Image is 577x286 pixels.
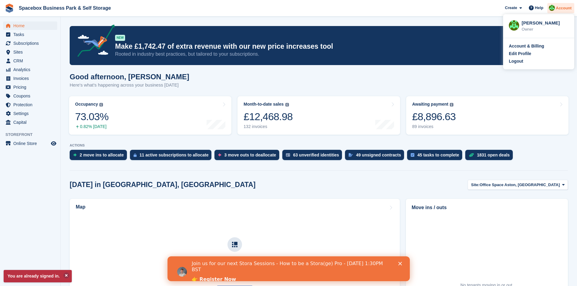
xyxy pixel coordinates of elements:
span: Account [556,5,572,11]
img: stora-icon-8386f47178a22dfd0bd8f6a31ec36ba5ce8667c1dd55bd0f319d3a0aa187defe.svg [5,4,14,13]
span: Settings [13,109,50,118]
div: 73.03% [75,110,108,123]
img: active_subscription_to_allocate_icon-d502201f5373d7db506a760aba3b589e785aa758c864c3986d89f69b8ff3... [134,153,137,157]
a: menu [3,57,57,65]
span: Online Store [13,139,50,148]
p: ACTIONS [70,143,568,147]
div: 89 invoices [412,124,456,129]
p: Make £1,742.47 of extra revenue with our new price increases tool [115,42,515,51]
a: menu [3,118,57,127]
div: Close [231,5,237,9]
a: menu [3,48,57,56]
div: Edit Profile [509,51,531,57]
a: Occupancy 73.03% 0.82% [DATE] [69,96,231,135]
div: 11 active subscriptions to allocate [140,153,209,157]
a: 11 active subscriptions to allocate [130,150,215,163]
div: 45 tasks to complete [417,153,459,157]
img: icon-info-grey-7440780725fd019a000dd9b08b2336e03edf1995a4989e88bcd33f0948082b44.svg [285,103,289,107]
a: 49 unsigned contracts [345,150,407,163]
p: You are already signed in. [4,270,72,282]
span: Analytics [13,65,50,74]
a: 2 move ins to allocate [70,150,130,163]
div: 132 invoices [244,124,293,129]
div: Awaiting payment [412,102,449,107]
img: task-75834270c22a3079a89374b754ae025e5fb1db73e45f91037f5363f120a921f8.svg [411,153,414,157]
h2: [DATE] in [GEOGRAPHIC_DATA], [GEOGRAPHIC_DATA] [70,181,256,189]
div: 49 unsigned contracts [356,153,401,157]
a: menu [3,65,57,74]
span: Invoices [13,74,50,83]
h1: Good afternoon, [PERSON_NAME] [70,73,189,81]
a: menu [3,92,57,100]
div: Month-to-date sales [244,102,284,107]
a: 1831 open deals [465,150,516,163]
span: CRM [13,57,50,65]
img: Brijesh Kumar [509,20,519,31]
a: menu [3,139,57,148]
a: Spacebox Business Park & Self Storage [16,3,113,13]
img: deal-1b604bf984904fb50ccaf53a9ad4b4a5d6e5aea283cecdc64d6e3604feb123c2.svg [469,153,474,157]
a: 3 move outs to deallocate [214,150,282,163]
span: Tasks [13,30,50,39]
div: Logout [509,58,523,64]
a: 👉 Register Now [24,20,68,27]
a: Edit Profile [509,51,569,57]
img: move_outs_to_deallocate_icon-f764333ba52eb49d3ac5e1228854f67142a1ed5810a6f6cc68b1a99e826820c5.svg [218,153,221,157]
div: Occupancy [75,102,98,107]
img: move_ins_to_allocate_icon-fdf77a2bb77ea45bf5b3d319d69a93e2d87916cf1d5bf7949dd705db3b84f3ca.svg [73,153,77,157]
img: map-icn-33ee37083ee616e46c38cad1a60f524a97daa1e2b2c8c0bc3eb3415660979fc1.svg [232,242,237,247]
a: 45 tasks to complete [407,150,465,163]
div: 0.82% [DATE] [75,124,108,129]
p: Here's what's happening across your business [DATE] [70,82,189,89]
a: menu [3,100,57,109]
div: 1831 open deals [477,153,510,157]
span: Storefront [5,132,60,138]
span: Pricing [13,83,50,91]
a: menu [3,74,57,83]
div: £8,896.63 [412,110,456,123]
img: icon-info-grey-7440780725fd019a000dd9b08b2336e03edf1995a4989e88bcd33f0948082b44.svg [450,103,453,107]
span: Sites [13,48,50,56]
a: 63 unverified identities [282,150,345,163]
div: 2 move ins to allocate [80,153,124,157]
img: Brijesh Kumar [549,5,555,11]
div: 3 move outs to deallocate [224,153,276,157]
span: Capital [13,118,50,127]
div: NEW [115,35,125,41]
a: Month-to-date sales £12,468.98 132 invoices [237,96,400,135]
h2: Map [76,204,85,210]
button: Site: Office Space Aston, [GEOGRAPHIC_DATA] [468,180,568,190]
a: menu [3,39,57,48]
span: Help [535,5,543,11]
a: Preview store [50,140,57,147]
span: Site: [471,182,479,188]
div: Owner [522,26,569,32]
div: 63 unverified identities [293,153,339,157]
a: Awaiting payment £8,896.63 89 invoices [406,96,569,135]
span: Protection [13,100,50,109]
span: Office Space Aston, [GEOGRAPHIC_DATA] [479,182,560,188]
div: £12,468.98 [244,110,293,123]
p: Rooted in industry best practices, but tailored to your subscriptions. [115,51,515,58]
img: contract_signature_icon-13c848040528278c33f63329250d36e43548de30e8caae1d1a13099fd9432cc5.svg [349,153,353,157]
img: verify_identity-adf6edd0f0f0b5bbfe63781bf79b02c33cf7c696d77639b501bdc392416b5a36.svg [286,153,290,157]
span: Coupons [13,92,50,100]
div: Account & Billing [509,43,544,49]
span: Create [505,5,517,11]
a: menu [3,109,57,118]
iframe: Intercom live chat banner [167,256,410,281]
h2: Move ins / outs [412,204,562,211]
a: menu [3,21,57,30]
div: [PERSON_NAME] [522,20,569,25]
a: Logout [509,58,569,64]
img: price-adjustments-announcement-icon-8257ccfd72463d97f412b2fc003d46551f7dbcb40ab6d574587a9cd5c0d94... [72,25,115,59]
img: icon-info-grey-7440780725fd019a000dd9b08b2336e03edf1995a4989e88bcd33f0948082b44.svg [99,103,103,107]
span: Home [13,21,50,30]
a: menu [3,83,57,91]
a: menu [3,30,57,39]
a: Account & Billing [509,43,569,49]
span: Subscriptions [13,39,50,48]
